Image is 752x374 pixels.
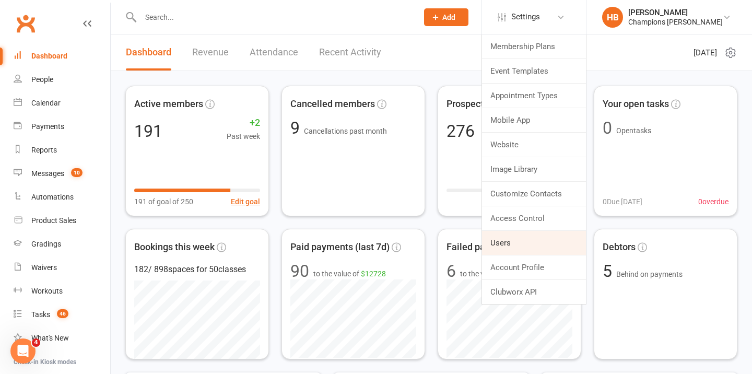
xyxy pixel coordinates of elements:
span: Active members [134,97,203,112]
span: [DATE] [694,46,717,59]
span: Behind on payments [616,270,683,278]
span: +2 [227,115,260,131]
a: Calendar [14,91,110,115]
span: 0 overdue [698,196,728,207]
div: 276 [446,123,475,139]
span: 5 [603,261,616,281]
span: 4 [32,338,40,347]
span: 0 Due [DATE] [603,196,642,207]
span: Failed payments (last 30d) [446,240,558,255]
span: Cancellations past month [304,127,387,135]
span: Add [442,13,455,21]
span: Cancelled members [290,97,375,112]
div: 182 / 898 spaces for 50 classes [134,263,260,276]
a: Clubworx API [482,280,586,304]
span: Debtors [603,240,636,255]
a: Dashboard [126,34,171,71]
div: Payments [31,122,64,131]
div: Reports [31,146,57,154]
a: Messages 10 [14,162,110,185]
div: Champions [PERSON_NAME] [628,17,723,27]
div: Dashboard [31,52,67,60]
div: Automations [31,193,74,201]
div: 6 [446,263,456,279]
div: Calendar [31,99,61,107]
div: Tasks [31,310,50,319]
div: What's New [31,334,69,342]
div: Gradings [31,240,61,248]
div: Waivers [31,263,57,272]
span: Prospects [446,97,488,112]
div: 191 [134,123,162,139]
a: Access Control [482,206,586,230]
a: Image Library [482,157,586,181]
a: Website [482,133,586,157]
a: Recent Activity [319,34,381,71]
span: to the value of [460,268,524,279]
div: Product Sales [31,216,76,225]
a: Waivers [14,256,110,279]
a: Appointment Types [482,84,586,108]
span: Bookings this week [134,240,215,255]
span: to the value of [313,268,386,279]
input: Search... [137,10,410,25]
a: What's New [14,326,110,350]
a: Account Profile [482,255,586,279]
a: Users [482,231,586,255]
a: Membership Plans [482,34,586,59]
span: Your open tasks [603,97,669,112]
div: Messages [31,169,64,178]
div: 0 [603,120,612,136]
a: Payments [14,115,110,138]
button: Add [424,8,468,26]
a: Attendance [250,34,298,71]
span: 9 [290,118,304,138]
span: Past week [227,131,260,142]
span: 191 of goal of 250 [134,196,193,207]
a: Mobile App [482,108,586,132]
iframe: Intercom live chat [10,338,36,364]
a: Automations [14,185,110,209]
button: Edit goal [231,196,260,207]
a: Dashboard [14,44,110,68]
span: Open tasks [616,126,651,135]
span: Settings [511,5,540,29]
a: Clubworx [13,10,39,37]
a: Workouts [14,279,110,303]
span: $12728 [361,270,386,278]
span: 46 [57,309,68,318]
span: Paid payments (last 7d) [290,240,390,255]
a: Revenue [192,34,229,71]
div: People [31,75,53,84]
a: Event Templates [482,59,586,83]
div: 90 [290,263,309,279]
div: HB [602,7,623,28]
span: 10 [71,168,83,177]
a: Customize Contacts [482,182,586,206]
a: Reports [14,138,110,162]
a: Product Sales [14,209,110,232]
a: Gradings [14,232,110,256]
div: [PERSON_NAME] [628,8,723,17]
a: Tasks 46 [14,303,110,326]
a: People [14,68,110,91]
div: Workouts [31,287,63,295]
